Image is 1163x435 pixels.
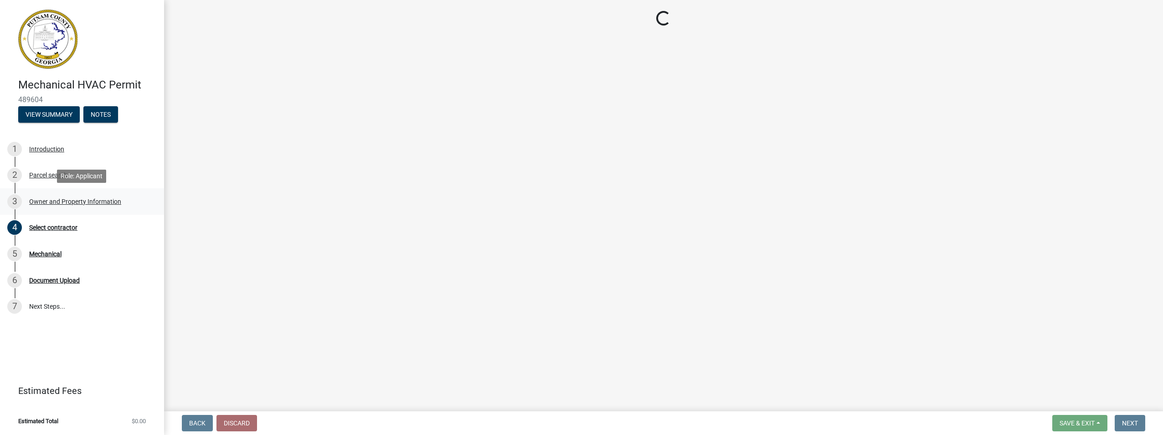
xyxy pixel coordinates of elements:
[83,106,118,123] button: Notes
[29,251,62,257] div: Mechanical
[18,111,80,119] wm-modal-confirm: Summary
[7,247,22,261] div: 5
[7,194,22,209] div: 3
[29,277,80,284] div: Document Upload
[18,106,80,123] button: View Summary
[18,78,157,92] h4: Mechanical HVAC Permit
[7,299,22,314] div: 7
[29,198,121,205] div: Owner and Property Information
[182,415,213,431] button: Back
[1060,419,1095,427] span: Save & Exit
[18,418,58,424] span: Estimated Total
[29,146,64,152] div: Introduction
[189,419,206,427] span: Back
[7,168,22,182] div: 2
[7,142,22,156] div: 1
[1122,419,1138,427] span: Next
[7,220,22,235] div: 4
[57,170,106,183] div: Role: Applicant
[216,415,257,431] button: Discard
[132,418,146,424] span: $0.00
[83,111,118,119] wm-modal-confirm: Notes
[29,224,77,231] div: Select contractor
[7,382,149,400] a: Estimated Fees
[18,10,77,69] img: Putnam County, Georgia
[1052,415,1107,431] button: Save & Exit
[29,172,67,178] div: Parcel search
[1115,415,1145,431] button: Next
[18,95,146,104] span: 489604
[7,273,22,288] div: 6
